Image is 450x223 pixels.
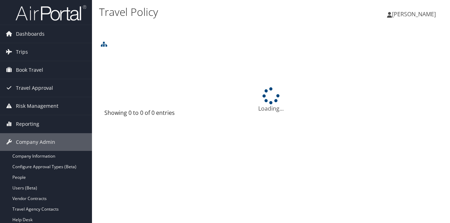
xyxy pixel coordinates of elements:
[16,61,43,79] span: Book Travel
[16,79,53,97] span: Travel Approval
[16,25,45,43] span: Dashboards
[104,108,180,121] div: Showing 0 to 0 of 0 entries
[16,97,58,115] span: Risk Management
[16,115,39,133] span: Reporting
[387,4,443,25] a: [PERSON_NAME]
[16,133,55,151] span: Company Admin
[99,5,328,19] h1: Travel Policy
[99,87,443,113] div: Loading...
[392,10,436,18] span: [PERSON_NAME]
[16,43,28,61] span: Trips
[16,5,86,21] img: airportal-logo.png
